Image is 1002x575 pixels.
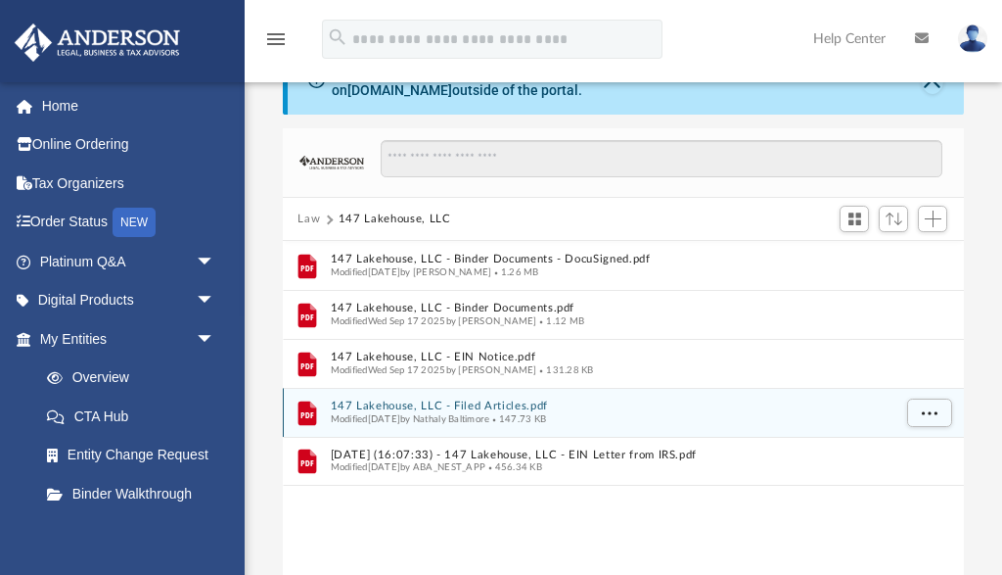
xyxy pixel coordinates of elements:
button: Add [918,206,947,233]
span: 131.28 KB [536,365,593,375]
button: 147 Lakehouse, LLC [339,211,451,228]
span: Modified Wed Sep 17 2025 by [PERSON_NAME] [330,365,536,375]
a: Order StatusNEW [14,203,245,243]
button: 147 Lakehouse, LLC - EIN Notice.pdf [330,352,890,364]
i: search [327,26,348,48]
button: Switch to Grid View [840,206,869,233]
span: arrow_drop_down [196,281,235,321]
span: Modified [DATE] by Nathaly Baltimore [330,414,489,424]
a: Tax Organizers [14,164,245,203]
button: 147 Lakehouse, LLC - Filed Articles.pdf [330,401,890,413]
span: Modified [DATE] by [PERSON_NAME] [330,267,491,277]
a: Binder Walkthrough [27,474,245,513]
a: menu [264,37,288,51]
i: menu [264,27,288,51]
span: arrow_drop_down [196,242,235,282]
a: Digital Productsarrow_drop_down [14,281,245,320]
a: CTA Hub [27,397,245,436]
span: 1.26 MB [491,267,538,277]
button: Sort [879,206,908,232]
a: [DOMAIN_NAME] [347,82,452,98]
span: 147.73 KB [489,414,546,424]
a: Online Ordering [14,125,245,165]
a: Home [14,86,245,125]
button: 147 Lakehouse, LLC - Binder Documents.pdf [330,303,890,315]
a: My Entitiesarrow_drop_down [14,319,245,359]
div: NEW [113,208,156,237]
input: Search files and folders [381,140,942,177]
button: [DATE] (16:07:33) - 147 Lakehouse, LLC - EIN Letter from IRS.pdf [330,449,890,461]
span: Modified [DATE] by ABA_NEST_APP [330,462,485,472]
a: Platinum Q&Aarrow_drop_down [14,242,245,281]
img: User Pic [958,24,987,53]
a: Overview [27,359,245,398]
span: Modified Wed Sep 17 2025 by [PERSON_NAME] [330,316,536,326]
span: 456.34 KB [485,462,542,472]
button: More options [906,399,951,428]
span: arrow_drop_down [196,319,235,359]
button: 147 Lakehouse, LLC - Binder Documents - DocuSigned.pdf [330,254,890,266]
span: 1.12 MB [536,316,583,326]
button: Law [297,211,320,228]
a: Entity Change Request [27,436,245,475]
img: Anderson Advisors Platinum Portal [9,24,186,62]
